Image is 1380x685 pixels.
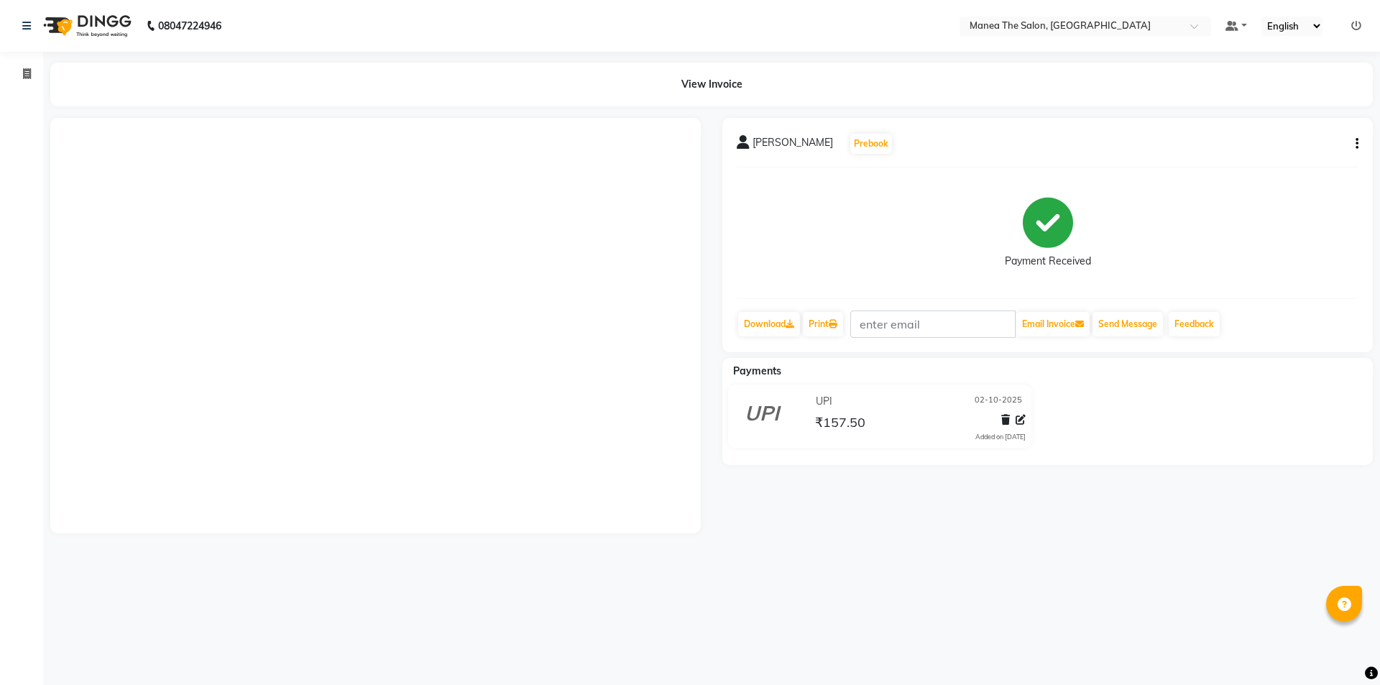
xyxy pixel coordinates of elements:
div: Payment Received [1005,254,1091,269]
img: logo [37,6,135,46]
a: Print [803,312,843,336]
button: Email Invoice [1016,312,1090,336]
b: 08047224946 [158,6,221,46]
span: UPI [816,394,832,409]
input: enter email [850,311,1016,338]
span: [PERSON_NAME] [753,135,833,155]
span: 02-10-2025 [975,394,1022,409]
button: Prebook [850,134,892,154]
button: Send Message [1092,312,1163,336]
iframe: chat widget [1320,627,1366,671]
a: Feedback [1169,312,1220,336]
span: Payments [733,364,781,377]
span: ₹157.50 [815,414,865,434]
a: Download [738,312,800,336]
div: View Invoice [50,63,1373,106]
div: Added on [DATE] [975,432,1026,442]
